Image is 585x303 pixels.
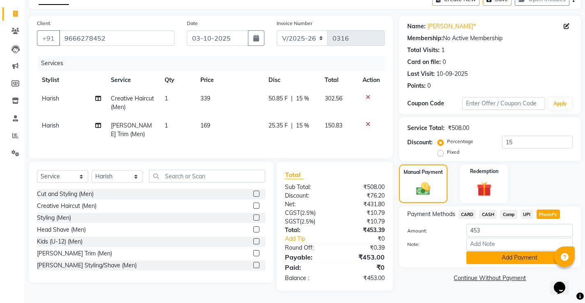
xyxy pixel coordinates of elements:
label: Client [37,20,50,27]
th: Total [320,71,358,89]
div: ₹431.80 [335,200,390,209]
input: Add Note [466,238,573,251]
button: +91 [37,30,60,46]
div: Coupon Code [407,99,462,108]
span: SGST [285,218,300,225]
span: 50.85 F [268,94,288,103]
div: Discount: [279,191,335,200]
div: Creative Haircut (Men) [37,202,96,210]
span: PhonePe [537,210,560,219]
span: Payment Methods [407,210,455,219]
span: [PERSON_NAME] Trim (Men) [111,122,152,138]
div: Total Visits: [407,46,440,55]
div: 0 [443,58,446,66]
span: 25.35 F [268,121,288,130]
label: Redemption [470,168,498,175]
div: ₹10.79 [335,217,390,226]
div: [PERSON_NAME] Trim (Men) [37,249,112,258]
div: ₹453.00 [335,274,390,282]
div: Membership: [407,34,443,43]
div: Paid: [279,262,335,272]
label: Invoice Number [277,20,312,27]
span: | [291,94,293,103]
span: | [291,121,293,130]
span: Harish [42,122,59,129]
div: ₹0 [335,262,390,272]
a: Add Tip [279,235,344,243]
span: 169 [200,122,210,129]
input: Search or Scan [149,170,265,182]
span: Total [285,171,304,179]
div: Total: [279,226,335,235]
div: Head Shave (Men) [37,226,86,234]
img: _cash.svg [412,181,435,197]
div: 10-09-2025 [436,70,468,78]
label: Fixed [447,148,459,156]
div: Cut and Styling (Men) [37,190,94,198]
iframe: chat widget [551,270,577,295]
span: UPI [521,210,533,219]
span: 150.83 [325,122,342,129]
div: ₹76.20 [335,191,390,200]
div: [PERSON_NAME] Styling/Shave (Men) [37,261,137,270]
span: CASH [479,210,497,219]
span: Creative Haircut (Men) [111,95,154,111]
div: ( ) [279,209,335,217]
label: Date [187,20,198,27]
label: Percentage [447,138,473,145]
button: Add Payment [466,251,573,264]
div: 0 [427,82,431,90]
div: Services [38,56,391,71]
div: No Active Membership [407,34,573,43]
div: ₹0 [344,235,391,243]
a: [PERSON_NAME]* [427,22,476,31]
div: Kids (U-12) (Men) [37,237,83,246]
th: Disc [264,71,320,89]
th: Qty [160,71,195,89]
label: Amount: [401,227,460,235]
div: ( ) [279,217,335,226]
label: Note: [401,241,460,248]
div: ₹508.00 [335,183,390,191]
div: Discount: [407,138,433,147]
div: ₹508.00 [448,124,469,132]
div: ₹453.00 [335,252,390,262]
div: Last Visit: [407,70,435,78]
span: 15 % [296,121,309,130]
th: Price [195,71,263,89]
div: Card on file: [407,58,441,66]
img: _gift.svg [472,180,496,198]
div: Service Total: [407,124,445,132]
th: Service [106,71,160,89]
div: Styling (Men) [37,214,71,222]
span: 302.56 [325,95,342,102]
span: CARD [459,210,476,219]
div: Name: [407,22,426,31]
div: Net: [279,200,335,209]
div: ₹0.39 [335,244,390,252]
div: Payable: [279,252,335,262]
div: Balance : [279,274,335,282]
span: 15 % [296,94,309,103]
span: 2.5% [301,218,314,225]
div: Sub Total: [279,183,335,191]
span: Comp [500,210,517,219]
input: Enter Offer / Coupon Code [462,97,545,110]
a: Continue Without Payment [401,274,579,282]
div: Points: [407,82,426,90]
label: Manual Payment [404,169,443,176]
th: Stylist [37,71,106,89]
input: Search by Name/Mobile/Email/Code [59,30,174,46]
span: 1 [165,122,168,129]
div: Round Off: [279,244,335,252]
th: Action [358,71,385,89]
div: ₹453.39 [335,226,390,235]
span: CGST [285,209,300,216]
div: 1 [441,46,445,55]
span: 339 [200,95,210,102]
button: Apply [548,98,572,110]
span: 1 [165,95,168,102]
div: ₹10.79 [335,209,390,217]
input: Amount [466,224,573,237]
span: Harish [42,95,59,102]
